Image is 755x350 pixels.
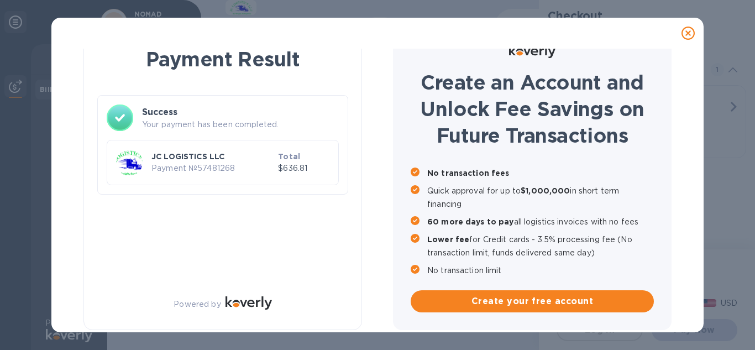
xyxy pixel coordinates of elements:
p: Quick approval for up to in short term financing [427,184,654,211]
h3: Success [142,106,339,119]
p: Your payment has been completed. [142,119,339,130]
img: Logo [226,296,272,310]
h1: Create an Account and Unlock Fee Savings on Future Transactions [411,69,654,149]
p: for Credit cards - 3.5% processing fee (No transaction limit, funds delivered same day) [427,233,654,259]
p: Payment № 57481268 [151,163,274,174]
p: $636.81 [278,163,329,174]
p: JC LOGISTICS LLC [151,151,274,162]
span: Create your free account [420,295,645,308]
p: Powered by [174,299,221,310]
b: $1,000,000 [521,186,570,195]
img: Logo [509,45,555,58]
b: Lower fee [427,235,469,244]
b: No transaction fees [427,169,510,177]
p: No transaction limit [427,264,654,277]
b: 60 more days to pay [427,217,514,226]
b: Total [278,152,300,161]
p: all logistics invoices with no fees [427,215,654,228]
h1: Payment Result [102,45,344,73]
button: Create your free account [411,290,654,312]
